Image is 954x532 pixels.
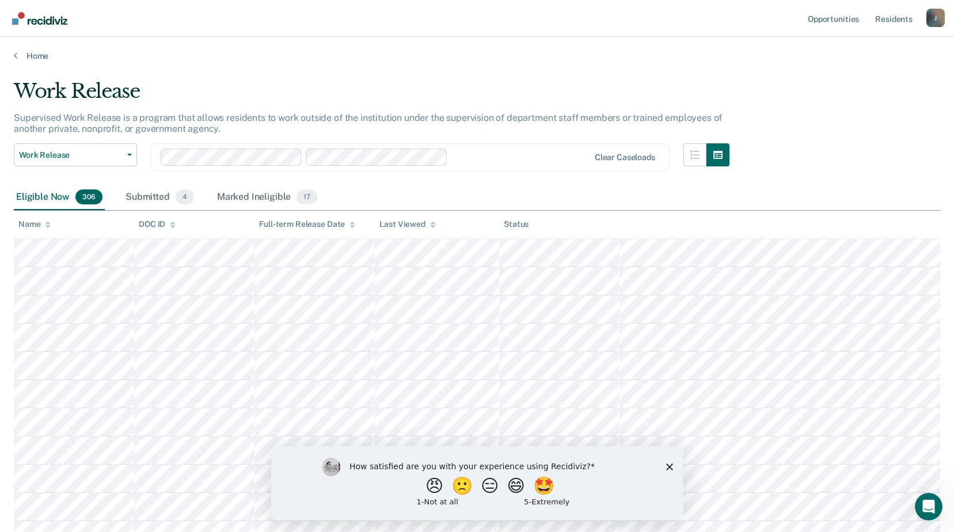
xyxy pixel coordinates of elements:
span: Work Release [19,150,123,160]
div: Full-term Release Date [259,219,355,229]
div: Eligible Now306 [14,185,105,210]
a: Home [14,51,940,61]
span: 306 [75,189,102,204]
span: 17 [297,189,317,204]
img: Recidiviz [12,12,67,25]
div: Submitted4 [123,185,196,210]
span: 4 [176,189,194,204]
iframe: Intercom live chat [915,493,942,520]
button: Work Release [14,143,137,166]
div: Name [18,219,51,229]
div: DOC ID [139,219,176,229]
p: Supervised Work Release is a program that allows residents to work outside of the institution und... [14,112,722,134]
div: Last Viewed [379,219,435,229]
div: J [926,9,945,27]
div: Work Release [14,79,729,112]
iframe: Survey by Kim from Recidiviz [271,446,683,520]
div: Marked Ineligible17 [215,185,320,210]
div: Status [504,219,529,229]
div: Clear caseloads [595,153,655,162]
button: Profile dropdown button [926,9,945,27]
